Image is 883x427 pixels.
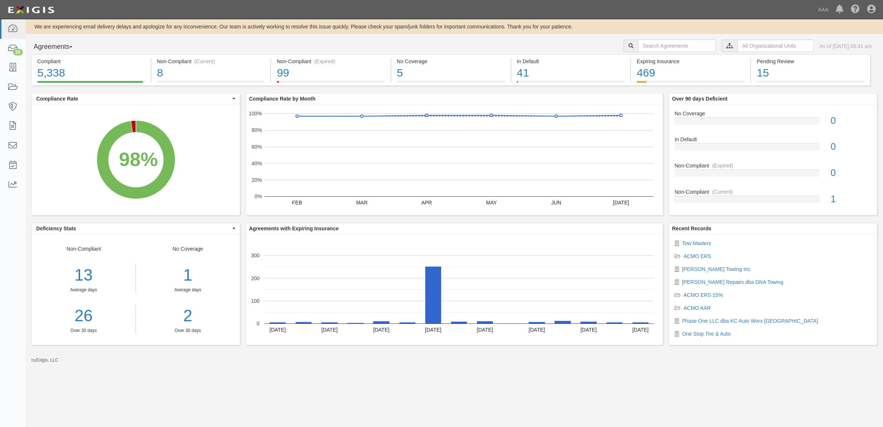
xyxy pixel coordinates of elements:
[252,127,262,133] text: 80%
[142,287,235,293] div: Average days
[31,40,87,54] button: Agreements
[142,264,235,287] div: 1
[675,110,872,136] a: No Coverage0
[194,58,215,65] div: (Current)
[511,81,631,87] a: In Default41
[682,318,818,324] a: Phase One LLC dba KC Auto Worx [GEOGRAPHIC_DATA]
[373,327,389,333] text: [DATE]
[477,327,493,333] text: [DATE]
[669,110,877,117] div: No Coverage
[682,279,783,285] a: [PERSON_NAME] Repairs dba DNA Towing
[251,275,260,281] text: 200
[32,304,136,328] a: 26
[580,327,597,333] text: [DATE]
[669,162,877,169] div: Non-Compliant
[757,65,865,81] div: 15
[37,65,145,81] div: 5,338
[252,144,262,150] text: 60%
[252,160,262,166] text: 40%
[257,321,260,326] text: 0
[669,136,877,143] div: In Default
[682,240,711,246] a: Tow Masters
[37,58,145,65] div: Compliant
[751,81,870,87] a: Pending Review15
[277,58,385,65] div: Non-Compliant (Expired)
[36,225,231,232] span: Deficiency Stats
[249,226,339,231] b: Agreements with Expiring Insurance
[675,162,872,188] a: Non-Compliant(Expired)0
[825,114,877,128] div: 0
[32,328,136,334] div: Over 30 days
[252,177,262,183] text: 20%
[757,58,865,65] div: Pending Review
[683,292,723,298] a: ACMO ERS 15%
[675,188,872,209] a: Non-Compliant(Current)1
[270,327,286,333] text: [DATE]
[683,253,711,259] a: ACMO ERS
[517,58,625,65] div: In Default
[825,140,877,153] div: 0
[119,145,158,173] div: 98%
[814,2,832,17] a: AAA
[32,223,240,234] button: Deficiency Stats
[682,331,731,337] a: One Stop Tire & Auto
[32,94,240,104] button: Compliance Rate
[292,200,302,206] text: FEB
[255,193,262,199] text: 0%
[529,327,545,333] text: [DATE]
[356,200,368,206] text: MAR
[637,65,745,81] div: 469
[314,58,335,65] div: (Expired)
[631,81,750,87] a: Expiring Insurance469
[737,40,814,52] input: All Organizational Units
[31,357,58,363] small: by
[249,111,262,116] text: 100%
[157,58,265,65] div: Non-Compliant (Current)
[486,200,497,206] text: MAY
[632,327,648,333] text: [DATE]
[136,245,240,334] div: No Coverage
[6,3,57,17] img: logo-5460c22ac91f19d4615b14bd174203de0afe785f0fc80cf4dbbc73dc1793850b.png
[246,104,663,215] svg: A chart.
[31,81,151,87] a: Compliant5,338
[32,104,240,215] svg: A chart.
[32,287,136,293] div: Average days
[825,166,877,180] div: 0
[391,81,511,87] a: No Coverage5
[249,96,316,102] b: Compliance Rate by Month
[13,49,23,55] div: 26
[32,264,136,287] div: 13
[397,58,505,65] div: No Coverage
[151,81,271,87] a: Non-Compliant(Current)8
[157,65,265,81] div: 8
[425,327,441,333] text: [DATE]
[321,327,338,333] text: [DATE]
[142,304,235,328] a: 2
[271,81,391,87] a: Non-Compliant(Expired)99
[672,226,712,231] b: Recent Records
[613,200,629,206] text: [DATE]
[517,65,625,81] div: 41
[675,136,872,162] a: In Default0
[246,234,663,345] svg: A chart.
[397,65,505,81] div: 5
[669,188,877,196] div: Non-Compliant
[825,193,877,206] div: 1
[36,95,231,102] span: Compliance Rate
[638,40,716,52] input: Search Agreements
[142,328,235,334] div: Over 30 days
[421,200,432,206] text: APR
[277,65,385,81] div: 99
[32,245,136,334] div: Non-Compliant
[819,43,872,50] div: As of [DATE] 08:41 am
[26,23,883,30] div: We are experiencing email delivery delays and apologize for any inconvenience. Our team is active...
[672,96,727,102] b: Over 90 days Deficient
[251,298,260,304] text: 100
[551,200,561,206] text: JUN
[712,162,733,169] div: (Expired)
